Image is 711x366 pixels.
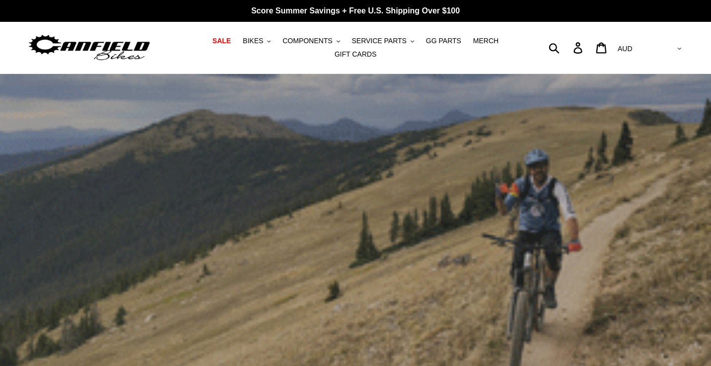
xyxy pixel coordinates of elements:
[426,37,461,45] span: GG PARTS
[283,37,332,45] span: COMPONENTS
[352,37,406,45] span: SERVICE PARTS
[208,34,236,48] a: SALE
[473,37,498,45] span: MERCH
[330,48,382,61] a: GIFT CARDS
[554,37,579,59] input: Search
[347,34,419,48] button: SERVICE PARTS
[278,34,345,48] button: COMPONENTS
[468,34,503,48] a: MERCH
[243,37,263,45] span: BIKES
[238,34,276,48] button: BIKES
[27,32,151,64] img: Canfield Bikes
[421,34,466,48] a: GG PARTS
[335,50,377,59] span: GIFT CARDS
[213,37,231,45] span: SALE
